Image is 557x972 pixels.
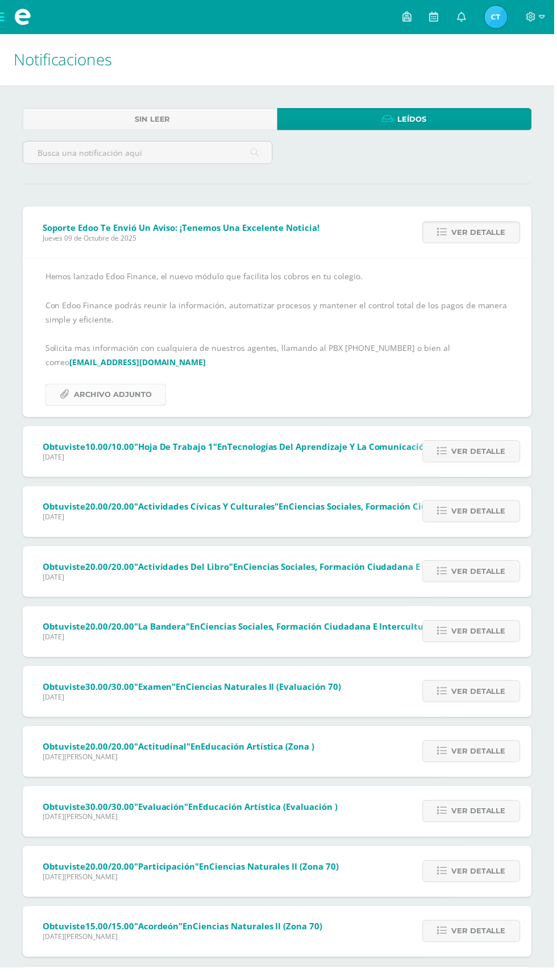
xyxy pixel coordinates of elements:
span: Ver detalle [454,223,508,244]
span: Educación Artística (Zona ) [202,744,316,756]
span: 30.00/30.00 [86,805,135,816]
span: Obtuviste en [43,925,324,937]
span: Tecnologías del Aprendizaje y la Comunicación (Zona) [228,443,461,454]
span: [DATE] [43,696,343,705]
span: "Hoja de trabajo 1" [135,443,218,454]
a: Sin leer [23,109,278,131]
span: [DATE][PERSON_NAME] [43,876,340,886]
span: Ver detalle [454,744,508,766]
span: "Actividades cívicas y culturales" [135,503,280,515]
span: [DATE][PERSON_NAME] [43,756,316,766]
span: 15.00/15.00 [86,925,135,937]
span: 20.00/20.00 [86,744,135,756]
span: Soporte Edoo te envió un aviso: ¡Tenemos una excelente noticia! [43,223,321,234]
span: Ciencias Naturales II (Zona 70) [210,865,340,876]
span: Ver detalle [454,564,508,585]
span: Obtuviste en [43,443,461,454]
span: Obtuviste en [43,744,316,756]
span: [DATE] [43,575,529,585]
span: Obtuviste en [43,564,529,575]
a: Archivo Adjunto [45,386,167,408]
div: Hemos lanzado Edoo Finance, el nuevo módulo que facilita los cobros en tu colegio. Con Edoo Finan... [45,271,512,408]
span: Educación Artística (Evaluación ) [199,805,339,816]
span: Ver detalle [454,865,508,886]
span: Leídos [400,109,429,130]
span: Ver detalle [454,925,508,946]
span: 20.00/20.00 [86,865,135,876]
span: Notificaciones [14,49,113,71]
span: Ciencias Naturales II (Evaluación 70) [187,684,343,696]
span: "Participación" [135,865,200,876]
span: Ver detalle [454,503,508,524]
span: 20.00/20.00 [86,624,135,635]
a: [EMAIL_ADDRESS][DOMAIN_NAME] [70,358,207,369]
span: "Actitudinal" [135,744,192,756]
span: 20.00/20.00 [86,564,135,575]
span: Archivo Adjunto [74,386,152,407]
span: Ciencias Sociales, Formación Ciudadana e Interculturalidad (Zona) [201,624,486,635]
span: "Actividades del libro" [135,564,234,575]
span: Obtuviste en [43,805,339,816]
span: Ver detalle [454,443,508,464]
span: [DATE][PERSON_NAME] [43,937,324,946]
span: Ver detalle [454,684,508,705]
input: Busca una notificación aquí [23,142,273,164]
span: Obtuviste en [43,865,340,876]
span: Sin leer [135,109,171,130]
span: 10.00/10.00 [86,443,135,454]
span: "examen" [135,684,177,696]
span: Jueves 09 de Octubre de 2025 [43,234,321,244]
span: 20.00/20.00 [86,503,135,515]
span: 30.00/30.00 [86,684,135,696]
span: [DATE] [43,454,461,464]
span: Ver detalle [454,805,508,826]
a: Leídos [278,109,534,131]
span: Ciencias Sociales, Formación Ciudadana e Interculturalidad (Zona) [244,564,529,575]
span: [DATE][PERSON_NAME] [43,816,339,826]
span: Ciencias Naturales II (Zona 70) [194,925,324,937]
span: [DATE] [43,635,486,645]
span: "Evaluación" [135,805,189,816]
span: "La bandera" [135,624,191,635]
span: Ver detalle [454,624,508,645]
span: "Acordeón" [135,925,184,937]
img: 04f71514c926c92c0bb4042b2c09cb1f.png [487,6,510,28]
span: Obtuviste en [43,624,486,635]
span: Obtuviste en [43,684,343,696]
